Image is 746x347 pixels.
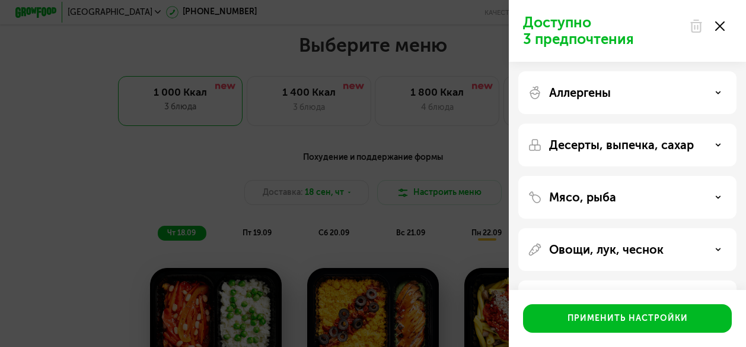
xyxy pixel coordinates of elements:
[523,14,682,48] p: Доступно 3 предпочтения
[568,313,688,324] div: Применить настройки
[549,242,664,257] p: Овощи, лук, чеснок
[549,190,616,204] p: Мясо, рыба
[549,86,611,100] p: Аллергены
[523,304,732,333] button: Применить настройки
[549,138,694,152] p: Десерты, выпечка, сахар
